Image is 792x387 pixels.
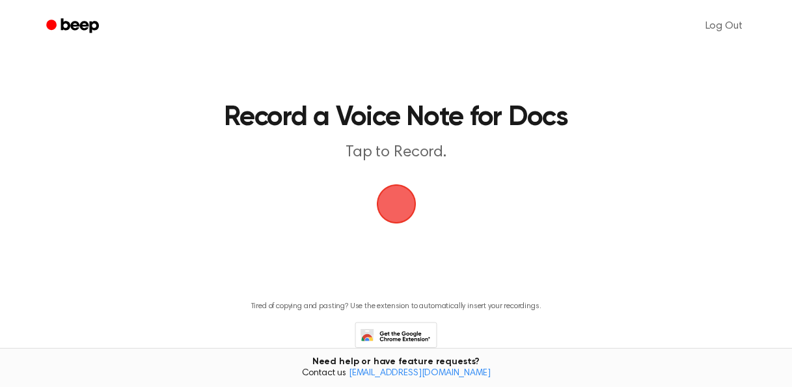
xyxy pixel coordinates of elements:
[251,302,541,311] p: Tired of copying and pasting? Use the extension to automatically insert your recordings.
[37,14,111,39] a: Beep
[377,184,416,223] img: Beep Logo
[146,142,646,164] p: Tap to Record.
[141,104,651,132] h1: Record a Voice Note for Docs
[692,10,756,42] a: Log Out
[8,368,784,380] span: Contact us
[349,369,491,378] a: [EMAIL_ADDRESS][DOMAIN_NAME]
